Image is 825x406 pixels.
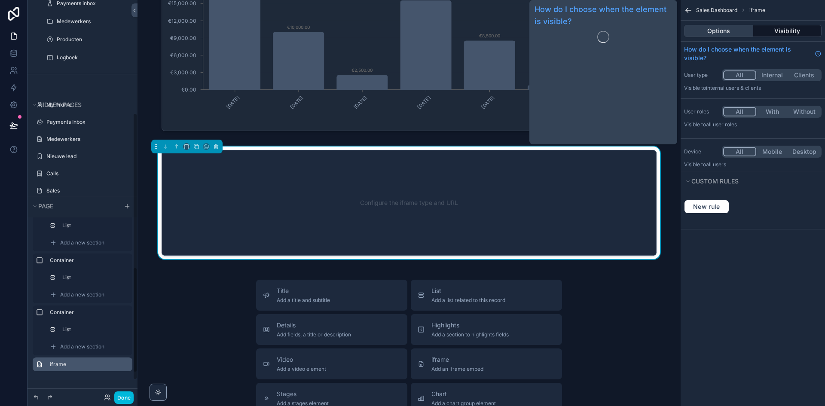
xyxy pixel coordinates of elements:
button: Options [684,25,753,37]
button: With [756,107,788,116]
a: How do I choose when the element is visible? [535,3,672,27]
button: iframeAdd an iframe embed [411,348,562,379]
span: Add a new section [60,343,104,350]
button: All [723,107,756,116]
button: Hidden pages [31,99,129,111]
button: Page [31,200,119,212]
span: Title [277,287,330,295]
p: Visible to [684,85,822,92]
button: Without [788,107,820,116]
span: List [431,287,505,295]
span: All user roles [706,121,737,128]
span: Add fields, a title or description [277,331,351,338]
button: Clients [788,70,820,80]
label: Payments Inbox [46,119,127,125]
label: Sales [46,187,127,194]
span: Add a list related to this record [431,297,505,304]
span: Add a new section [60,239,104,246]
span: Add a new section [60,291,104,298]
button: New rule [684,200,729,214]
label: Container [50,257,125,264]
span: New rule [690,203,724,211]
button: Done [114,391,134,404]
label: Device [684,148,718,155]
button: Desktop [788,147,820,156]
a: How do I choose when the element is visible? [684,45,822,62]
span: Add a section to highlights fields [431,331,509,338]
label: List [62,274,124,281]
span: Custom rules [691,177,739,185]
label: Calls [46,170,127,177]
div: scrollable content [27,217,137,380]
button: All [723,70,756,80]
label: My Profile [46,101,127,108]
span: Sales Dashboard [696,7,737,14]
span: iframe [431,355,483,364]
label: List [62,326,124,333]
label: User type [684,72,718,79]
iframe: Guide [535,46,672,141]
button: All [723,147,756,156]
button: Internal [756,70,788,80]
button: VideoAdd a video element [256,348,407,379]
button: TitleAdd a title and subtitle [256,280,407,311]
span: Add an iframe embed [431,366,483,372]
label: Medewerkers [46,136,127,143]
span: Chart [431,390,496,398]
button: Visibility [753,25,822,37]
button: HighlightsAdd a section to highlights fields [411,314,562,345]
label: User roles [684,108,718,115]
label: iframe [50,361,125,368]
span: Video [277,355,326,364]
span: all users [706,161,726,168]
button: Mobile [756,147,788,156]
button: Custom rules [684,175,816,187]
span: Add a video element [277,366,326,372]
span: Details [277,321,351,330]
div: Configure the iframe type and URL [176,164,642,241]
label: Container [50,309,125,316]
span: Page [38,202,53,210]
p: Visible to [684,121,822,128]
button: DetailsAdd fields, a title or description [256,314,407,345]
label: List [62,222,124,229]
span: iframe [749,7,765,14]
p: Visible to [684,161,822,168]
span: Highlights [431,321,509,330]
label: Nieuwe lead [46,153,127,160]
span: Add a title and subtitle [277,297,330,304]
span: Internal users & clients [706,85,761,91]
span: Stages [277,390,329,398]
button: ListAdd a list related to this record [411,280,562,311]
span: How do I choose when the element is visible? [684,45,811,62]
